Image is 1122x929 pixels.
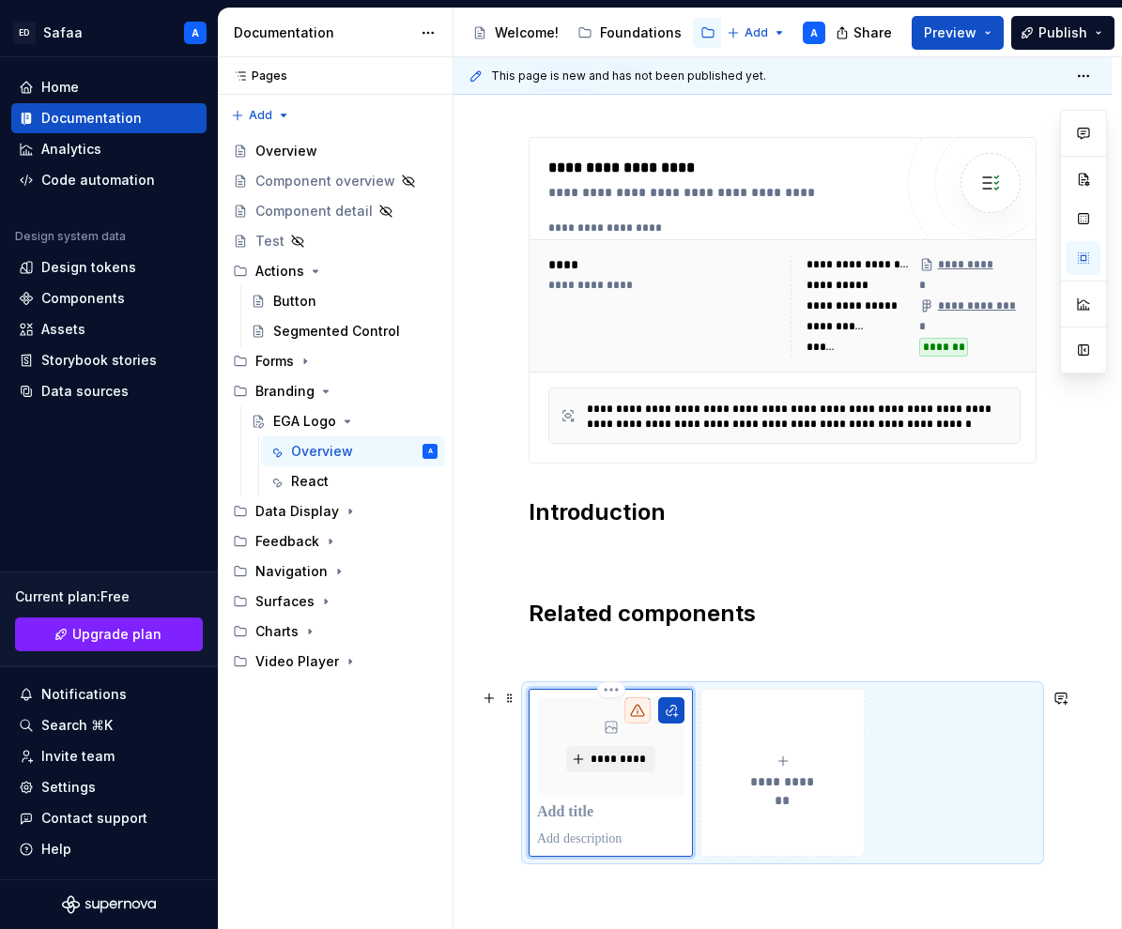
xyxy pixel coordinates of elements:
div: Charts [255,622,299,641]
a: Data sources [11,376,207,406]
span: Preview [924,23,976,42]
div: Code automation [41,171,155,190]
div: Foundations [600,23,682,42]
div: Components [41,289,125,308]
div: Settings [41,778,96,797]
button: Upgrade plan [15,617,203,651]
div: Safaa [43,23,83,42]
button: EDSafaaA [4,12,214,53]
a: EGA Logo [243,406,445,436]
div: Search ⌘K [41,716,113,735]
a: Code automation [11,165,207,195]
div: Pages [225,69,287,84]
a: Button [243,286,445,316]
div: A [192,25,199,40]
div: Data sources [41,382,129,401]
button: Preview [912,16,1004,50]
svg: Supernova Logo [62,895,156,914]
div: Charts [225,617,445,647]
div: Forms [225,346,445,376]
div: A [810,25,818,40]
button: Share [826,16,904,50]
div: Documentation [41,109,142,128]
div: Page tree [225,136,445,677]
strong: Related components [529,600,756,627]
div: Segmented Control [273,322,400,341]
a: Invite team [11,741,207,771]
div: A [428,442,433,461]
div: React [291,472,329,491]
div: Surfaces [225,586,445,617]
div: Actions [255,262,304,281]
a: Components [693,18,814,48]
div: Component overview [255,172,395,190]
a: Analytics [11,134,207,164]
div: Feedback [225,526,445,556]
a: OverviewA [261,436,445,466]
div: Help [41,840,71,859]
div: Overview [291,442,353,461]
div: Welcome! [495,23,559,42]
div: Storybook stories [41,351,157,370]
div: Component detail [255,202,373,221]
button: Help [11,834,207,864]
div: Forms [255,352,294,371]
div: Current plan : Free [15,587,203,606]
div: Invite team [41,747,115,766]
a: Overview [225,136,445,166]
div: Branding [225,376,445,406]
div: Navigation [255,562,328,581]
a: Storybook stories [11,345,207,375]
div: Contact support [41,809,147,828]
div: Design tokens [41,258,136,277]
div: ED [13,22,36,44]
button: Contact support [11,803,207,833]
div: Feedback [255,532,319,551]
span: Share [853,23,892,42]
span: Upgrade plan [72,625,161,644]
a: Assets [11,314,207,344]
a: Settings [11,772,207,802]
a: Design tokens [11,252,207,282]
a: React [261,466,445,496]
a: Welcome! [465,18,566,48]
div: Page tree [465,14,717,52]
div: Branding [255,382,315,401]
div: Overview [255,142,317,160]
div: Test [255,232,284,251]
div: Analytics [41,140,101,159]
div: Notifications [41,685,127,704]
button: Add [721,20,792,46]
a: Documentation [11,103,207,133]
div: Documentation [234,23,411,42]
span: Add [745,25,768,40]
button: Notifications [11,679,207,709]
a: Foundations [570,18,689,48]
div: EGA Logo [273,412,336,431]
div: Navigation [225,556,445,586]
a: Test [225,226,445,256]
a: Component detail [225,196,445,226]
div: Actions [225,256,445,286]
span: This page is new and has not been published yet. [491,69,766,84]
div: Button [273,292,316,311]
button: Publish [1011,16,1114,50]
div: Data Display [225,496,445,526]
div: Design system data [15,229,126,244]
div: Video Player [225,647,445,677]
div: Video Player [255,652,339,671]
span: Add [249,108,272,123]
span: Publish [1038,23,1087,42]
a: Segmented Control [243,316,445,346]
a: Home [11,72,207,102]
a: Component overview [225,166,445,196]
button: Add [225,102,296,129]
button: Search ⌘K [11,710,207,740]
div: Home [41,78,79,97]
a: Components [11,283,207,313]
strong: Introduction [529,498,666,525]
div: Assets [41,320,85,339]
div: Data Display [255,502,339,521]
div: Surfaces [255,592,315,611]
